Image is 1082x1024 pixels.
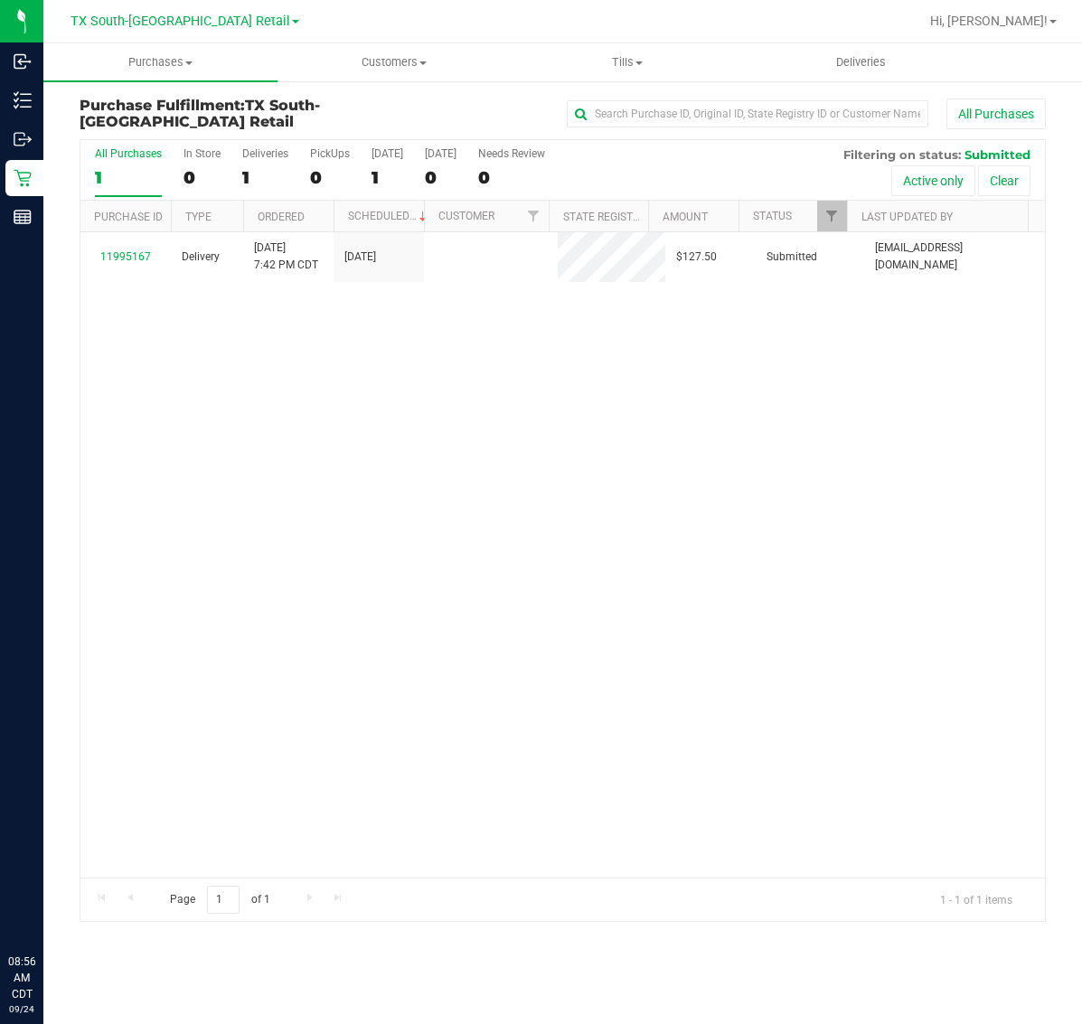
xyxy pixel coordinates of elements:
[861,211,953,223] a: Last Updated By
[676,249,717,266] span: $127.50
[14,52,32,70] inline-svg: Inbound
[43,43,278,81] a: Purchases
[663,211,708,223] a: Amount
[207,886,240,914] input: 1
[14,130,32,148] inline-svg: Outbound
[478,147,545,160] div: Needs Review
[155,886,285,914] span: Page of 1
[185,211,212,223] a: Type
[812,54,910,70] span: Deliveries
[425,147,456,160] div: [DATE]
[425,167,456,188] div: 0
[478,167,545,188] div: 0
[512,54,744,70] span: Tills
[930,14,1048,28] span: Hi, [PERSON_NAME]!
[567,100,928,127] input: Search Purchase ID, Original ID, State Registry ID or Customer Name...
[14,208,32,226] inline-svg: Reports
[14,169,32,187] inline-svg: Retail
[100,250,151,263] a: 11995167
[278,43,512,81] a: Customers
[242,147,288,160] div: Deliveries
[53,877,75,898] iframe: Resource center unread badge
[43,54,278,70] span: Purchases
[80,98,401,129] h3: Purchase Fulfillment:
[183,147,221,160] div: In Store
[278,54,511,70] span: Customers
[891,165,975,196] button: Active only
[817,201,847,231] a: Filter
[372,167,403,188] div: 1
[95,167,162,188] div: 1
[183,167,221,188] div: 0
[978,165,1030,196] button: Clear
[843,147,961,162] span: Filtering on status:
[745,43,979,81] a: Deliveries
[964,147,1030,162] span: Submitted
[8,1002,35,1016] p: 09/24
[182,249,220,266] span: Delivery
[438,210,494,222] a: Customer
[258,211,305,223] a: Ordered
[310,147,350,160] div: PickUps
[511,43,745,81] a: Tills
[348,210,430,222] a: Scheduled
[95,147,162,160] div: All Purchases
[242,167,288,188] div: 1
[80,97,320,130] span: TX South-[GEOGRAPHIC_DATA] Retail
[372,147,403,160] div: [DATE]
[946,99,1046,129] button: All Purchases
[519,201,549,231] a: Filter
[563,211,658,223] a: State Registry ID
[767,249,817,266] span: Submitted
[94,211,163,223] a: Purchase ID
[14,91,32,109] inline-svg: Inventory
[344,249,376,266] span: [DATE]
[753,210,792,222] a: Status
[254,240,318,274] span: [DATE] 7:42 PM CDT
[926,886,1027,913] span: 1 - 1 of 1 items
[71,14,290,29] span: TX South-[GEOGRAPHIC_DATA] Retail
[310,167,350,188] div: 0
[18,879,72,934] iframe: Resource center
[8,954,35,1002] p: 08:56 AM CDT
[875,240,1034,274] span: [EMAIL_ADDRESS][DOMAIN_NAME]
